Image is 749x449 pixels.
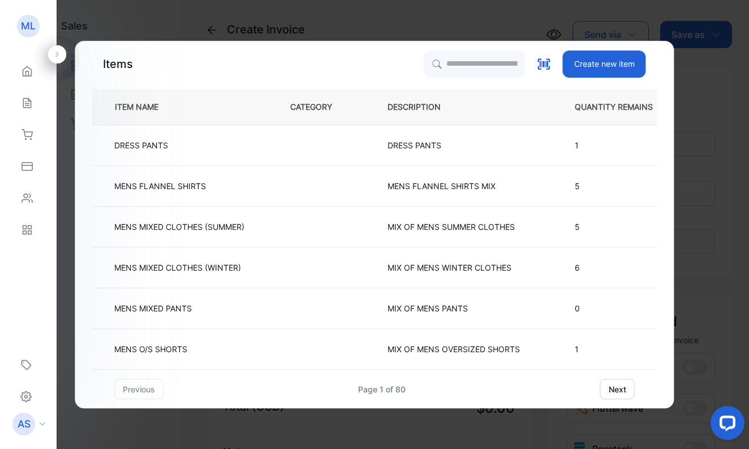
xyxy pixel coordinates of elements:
[114,221,244,233] p: MENS MIXED CLOTHES (SUMMER)
[388,221,515,233] p: MIX OF MENS SUMMER CLOTHES
[114,302,192,314] p: MENS MIXED PANTS
[388,101,459,113] p: DESCRIPTION
[21,19,36,33] p: ML
[575,262,671,273] p: 6
[388,262,511,273] p: MIX OF MENS WINTER CLOTHES
[701,401,749,449] iframe: LiveChat chat widget
[114,262,241,273] p: MENS MIXED CLOTHES (WINTER)
[18,417,31,431] p: AS
[388,139,444,151] p: DRESS PANTS
[575,343,671,355] p: 1
[600,379,635,399] button: next
[388,302,468,314] p: MIX OF MENS PANTS
[114,139,170,151] p: DRESS PANTS
[575,101,671,113] p: QUANTITY REMAINS
[575,302,671,314] p: 0
[388,343,520,355] p: MIX OF MENS OVERSIZED SHORTS
[290,101,350,113] p: CATEGORY
[575,180,671,192] p: 5
[114,180,206,192] p: MENS FLANNEL SHIRTS
[114,343,187,355] p: MENS O/S SHORTS
[103,55,133,72] p: Items
[388,180,496,192] p: MENS FLANNEL SHIRTS MIX
[358,383,406,395] div: Page 1 of 80
[110,101,177,113] p: ITEM NAME
[114,379,163,399] button: previous
[563,50,646,78] button: Create new item
[575,221,671,233] p: 5
[575,139,671,151] p: 1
